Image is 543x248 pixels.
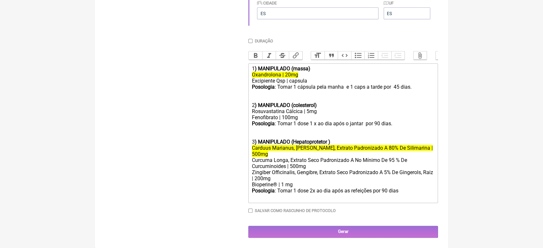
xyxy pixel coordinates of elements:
[252,84,434,96] div: : Tomar 1 cápsula pela manha e 1 caps a tarde por 45 dias.
[252,108,434,114] div: Rosuvastatina Cálcica | 5mg
[414,51,427,60] button: Attach Files
[255,39,273,43] label: Duração
[252,114,434,120] div: Fenofibrato | 100mg
[252,120,275,127] strong: Posologia
[252,182,434,188] div: Bioperine® | 1 mg
[262,51,276,60] button: Italic
[364,51,378,60] button: Numbers
[255,208,336,213] label: Salvar como rascunho de Protocolo
[248,226,438,238] input: Gerar
[289,51,302,60] button: Link
[351,51,365,60] button: Bullets
[252,169,434,182] div: Zingiber Officinalis, Gengibre, Extrato Seco Padronizado A 5% De Gingerols, Raiz | 200mg
[252,84,275,90] strong: Posologia
[325,51,338,60] button: Quote
[252,66,434,72] div: 1
[252,72,298,78] del: Oxandrolona | 20mg
[255,102,317,108] strong: ) MANIPULADO (colesterol)
[384,1,394,5] label: UF
[252,102,434,108] div: 2
[252,157,434,169] div: Curcuma Longa, Extrato Seco Padronizado A No Mínimo De 95 % De Curcuminoides | 500mg
[249,51,262,60] button: Bold
[436,51,449,60] button: Undo
[252,120,434,133] div: : Tomar 1 dose 1 x ao dia após o jantar por 90 dias.
[255,66,310,72] strong: ) MANIPULADO (massa)
[255,139,330,145] strong: ) MANIPULADO (Hepatoprotetor )
[252,139,434,145] div: 3
[252,188,434,200] div: : Tomar 1 dose 2x ao dia após as refeições por 90 dias ㅤ
[338,51,351,60] button: Code
[252,188,275,194] strong: Posologia
[276,51,289,60] button: Strikethrough
[257,1,277,5] label: Cidade
[378,51,391,60] button: Decrease Level
[252,145,433,157] del: Carduus Marianus, [PERSON_NAME], Extrato Padronizado A 80% De Silimarina | 500mg
[252,78,434,84] div: Excipiente Qsp | capsula
[311,51,325,60] button: Heading
[391,51,405,60] button: Increase Level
